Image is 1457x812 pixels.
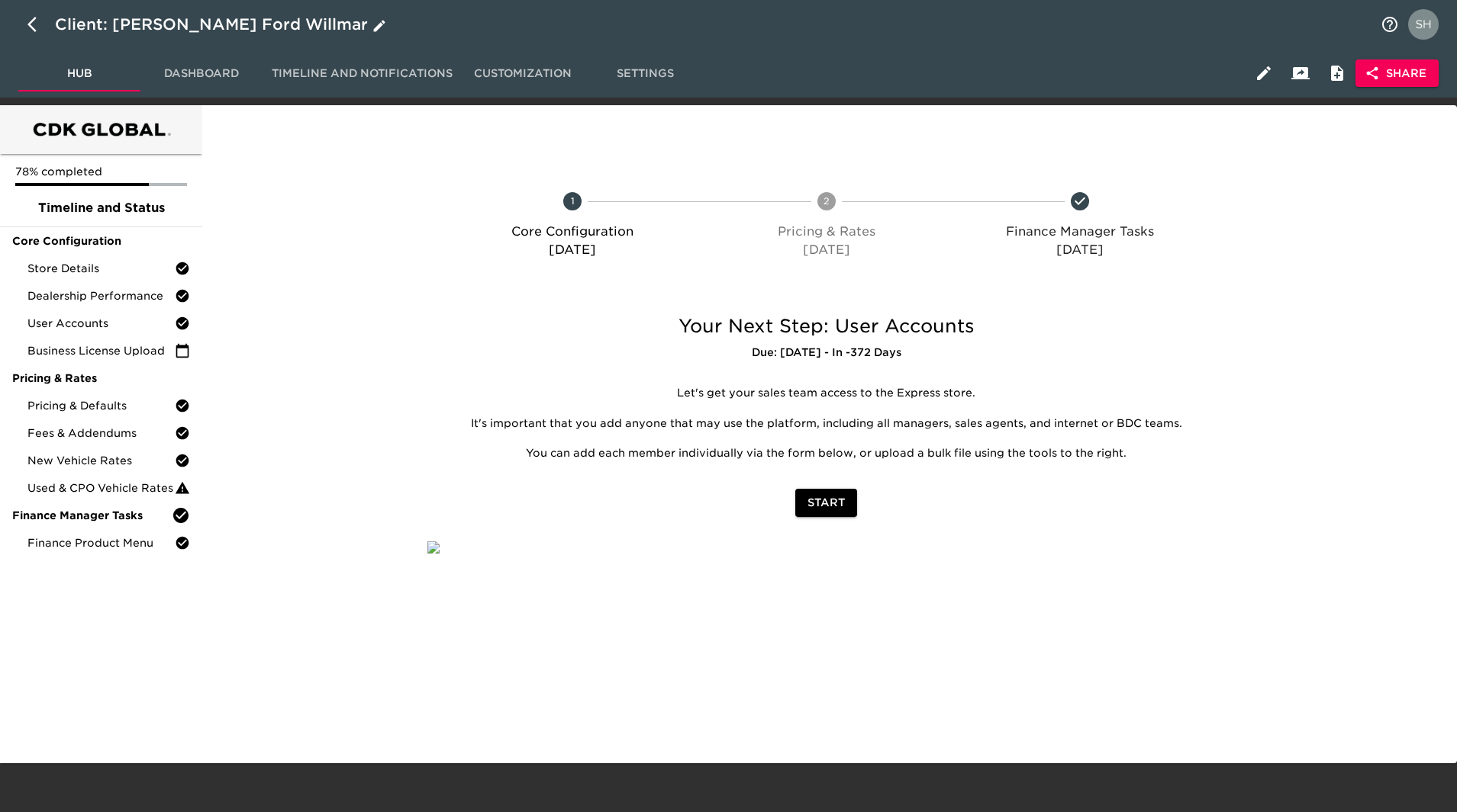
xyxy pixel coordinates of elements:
[12,371,190,386] span: Pricing & Rates
[452,223,694,241] p: Core Configuration
[439,446,1214,461] p: You can add each member individually via the form below, or upload a bulk file using the tools to...
[705,241,947,259] p: [DATE]
[593,64,697,83] span: Settings
[1282,55,1319,91] button: Client View
[27,398,175,413] span: Pricing & Defaults
[439,416,1214,432] p: It's important that you add anyone that may use the platform, including all managers, sales agent...
[12,233,190,249] span: Core Configuration
[27,480,175,496] span: Used & CPO Vehicle Rates
[1368,64,1426,83] span: Share
[27,288,175,303] span: Dealership Performance
[1319,55,1355,91] button: Internal Notes and Comments
[570,195,574,207] text: 1
[471,64,575,83] span: Customization
[27,261,175,276] span: Store Details
[1355,59,1439,88] button: Share
[427,541,440,554] img: qkibX1zbU72zw90W6Gan%2FTemplates%2FRjS7uaFIXtg43HUzxvoG%2F3e51d9d6-1114-4229-a5bf-f5ca567b6beb.jpg
[12,508,172,523] span: Finance Manager Tasks
[705,223,947,241] p: Pricing & Rates
[824,195,830,207] text: 2
[959,241,1201,259] p: [DATE]
[439,386,1214,401] p: Let's get your sales team access to the Express store.
[795,489,857,517] button: Start
[807,493,845,512] span: Start
[427,314,1226,339] h5: Your Next Step: User Accounts
[27,64,131,83] span: Hub
[55,12,389,37] div: Client: [PERSON_NAME] Ford Willmar
[12,199,190,217] span: Timeline and Status
[959,223,1201,241] p: Finance Manager Tasks
[27,343,175,358] span: Business License Upload
[27,453,175,468] span: New Vehicle Rates
[272,64,453,83] span: Timeline and Notifications
[427,345,1226,361] h6: Due: [DATE] - In -372 Days
[452,241,694,259] p: [DATE]
[27,316,175,331] span: User Accounts
[1372,6,1408,43] button: notifications
[1408,9,1439,40] img: Profile
[27,425,175,441] span: Fees & Addendums
[27,535,175,550] span: Finance Product Menu
[1246,55,1282,91] button: Edit Hub
[15,164,187,179] p: 78% completed
[150,64,253,83] span: Dashboard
